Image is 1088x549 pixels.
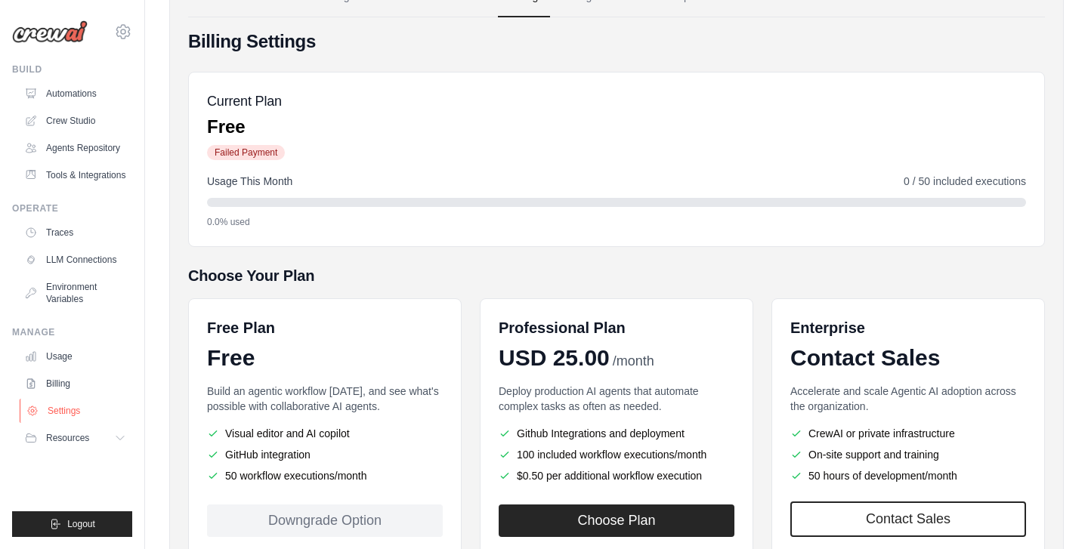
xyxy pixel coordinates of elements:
span: Resources [46,432,89,444]
span: USD 25.00 [499,344,610,372]
a: Settings [20,399,134,423]
p: Accelerate and scale Agentic AI adoption across the organization. [790,384,1026,414]
span: Failed Payment [207,145,285,160]
button: Resources [18,426,132,450]
a: LLM Connections [18,248,132,272]
a: Tools & Integrations [18,163,132,187]
img: Logo [12,20,88,43]
span: 0.0% used [207,216,250,228]
li: On-site support and training [790,447,1026,462]
li: 100 included workflow executions/month [499,447,734,462]
li: GitHub integration [207,447,443,462]
iframe: Chat Widget [1012,477,1088,549]
button: Choose Plan [499,504,734,537]
span: Usage This Month [207,174,292,189]
a: Environment Variables [18,275,132,311]
div: Free [207,344,443,372]
div: Operate [12,202,132,214]
h6: Free Plan [207,317,275,338]
li: 50 workflow executions/month [207,468,443,483]
li: 50 hours of development/month [790,468,1026,483]
a: Usage [18,344,132,369]
h5: Choose Your Plan [188,265,1045,286]
li: CrewAI or private infrastructure [790,426,1026,441]
div: Downgrade Option [207,504,443,537]
li: Visual editor and AI copilot [207,426,443,441]
div: Build [12,63,132,76]
h6: Professional Plan [499,317,626,338]
a: Billing [18,372,132,396]
div: Contact Sales [790,344,1026,372]
span: /month [613,351,654,372]
li: Github Integrations and deployment [499,426,734,441]
a: Crew Studio [18,109,132,133]
p: Deploy production AI agents that automate complex tasks as often as needed. [499,384,734,414]
p: Free [207,115,285,139]
span: 0 / 50 included executions [904,174,1026,189]
a: Contact Sales [790,501,1026,537]
span: Logout [67,518,95,530]
h4: Billing Settings [188,29,1045,54]
p: Build an agentic workflow [DATE], and see what's possible with collaborative AI agents. [207,384,443,414]
div: Manage [12,326,132,338]
a: Agents Repository [18,136,132,160]
a: Automations [18,82,132,106]
h6: Enterprise [790,317,1026,338]
h5: Current Plan [207,91,285,112]
li: $0.50 per additional workflow execution [499,468,734,483]
button: Logout [12,511,132,537]
a: Traces [18,221,132,245]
